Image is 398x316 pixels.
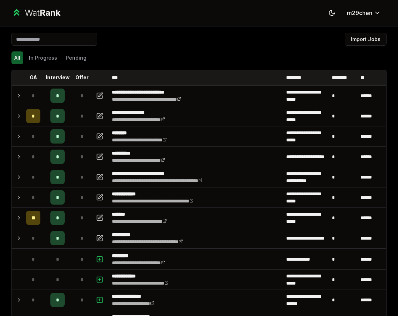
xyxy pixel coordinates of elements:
[11,7,60,19] a: WatRank
[341,6,387,19] button: m29chen
[30,74,37,81] p: OA
[40,7,60,18] span: Rank
[11,51,23,64] button: All
[46,74,70,81] p: Interview
[345,33,387,46] button: Import Jobs
[75,74,89,81] p: Offer
[63,51,89,64] button: Pending
[25,7,60,19] div: Wat
[26,51,60,64] button: In Progress
[347,9,372,17] span: m29chen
